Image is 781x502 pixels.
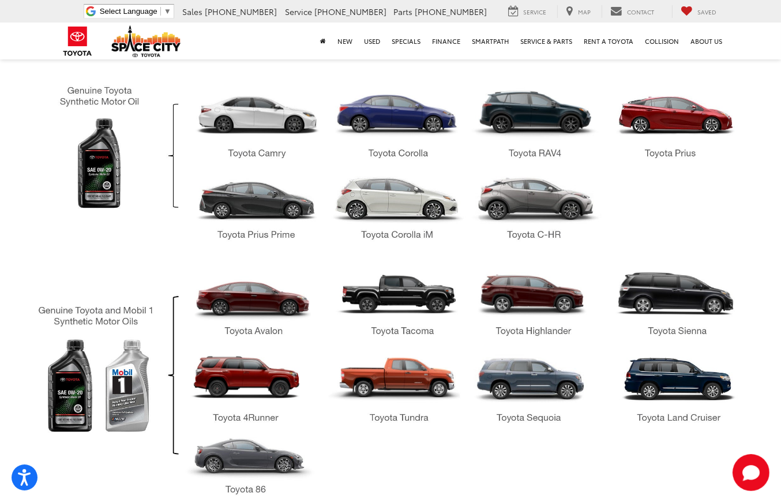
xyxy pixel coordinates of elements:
a: New [332,23,358,59]
span: Service [523,8,546,16]
span: Select Language [100,7,157,16]
a: Rent a Toyota [578,23,639,59]
a: Contact [602,5,663,18]
span: [PHONE_NUMBER] [314,6,386,17]
span: [PHONE_NUMBER] [415,6,487,17]
a: About Us [685,23,728,59]
a: Specials [386,23,426,59]
button: Toggle Chat Window [733,454,769,491]
span: Parts [393,6,412,17]
span: Saved [697,8,716,16]
span: Map [578,8,591,16]
a: Service & Parts [515,23,578,59]
a: My Saved Vehicles [672,5,725,18]
span: ​ [160,7,161,16]
svg: Start Chat [733,454,769,491]
a: Finance [426,23,466,59]
a: Select Language​ [100,7,171,16]
span: Contact [627,8,654,16]
span: Service [285,6,312,17]
a: Used [358,23,386,59]
a: Map [557,5,599,18]
a: SmartPath [466,23,515,59]
span: Sales [182,6,202,17]
a: Service [500,5,555,18]
span: ▼ [164,7,171,16]
img: Toyota [56,23,99,60]
a: Home [314,23,332,59]
span: [PHONE_NUMBER] [205,6,277,17]
img: Space City Toyota [111,25,181,57]
a: Collision [639,23,685,59]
